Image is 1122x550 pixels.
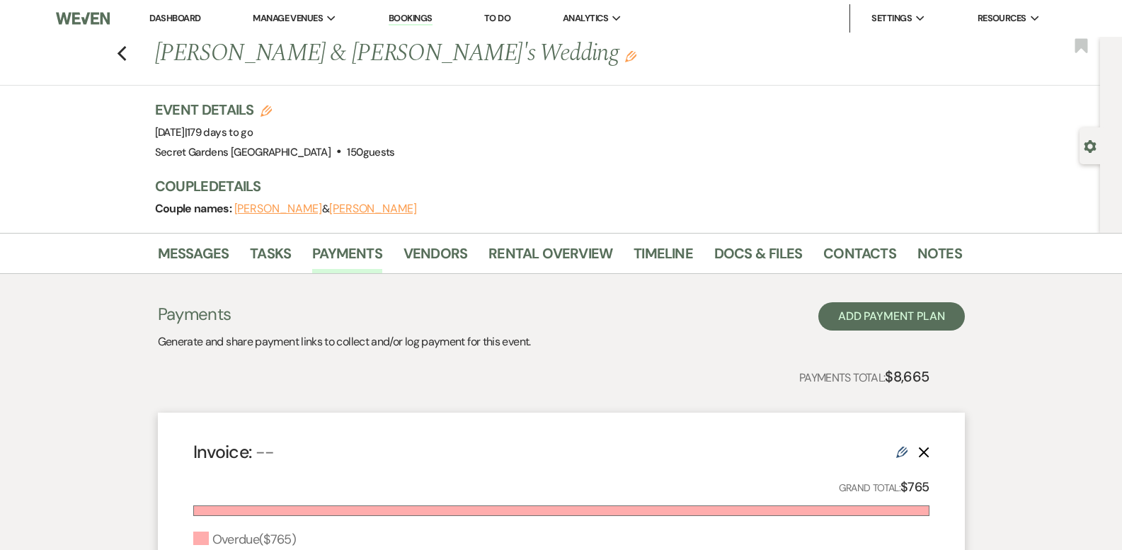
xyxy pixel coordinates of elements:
[634,242,693,273] a: Timeline
[1084,139,1097,152] button: Open lead details
[234,202,417,216] span: &
[155,125,253,139] span: [DATE]
[563,11,608,25] span: Analytics
[347,145,394,159] span: 150 guests
[187,125,253,139] span: 179 days to go
[389,12,433,25] a: Bookings
[193,530,297,549] div: Overdue ( $765 )
[193,440,275,464] h4: Invoice:
[488,242,612,273] a: Rental Overview
[253,11,323,25] span: Manage Venues
[158,242,229,273] a: Messages
[978,11,1026,25] span: Resources
[155,37,789,71] h1: [PERSON_NAME] & [PERSON_NAME]'s Wedding
[185,125,253,139] span: |
[158,302,531,326] h3: Payments
[818,302,965,331] button: Add Payment Plan
[839,477,929,498] p: Grand Total:
[158,333,531,351] p: Generate and share payment links to collect and/or log payment for this event.
[312,242,382,273] a: Payments
[484,12,510,24] a: To Do
[155,145,331,159] span: Secret Gardens [GEOGRAPHIC_DATA]
[403,242,467,273] a: Vendors
[256,440,275,464] span: --
[234,203,322,214] button: [PERSON_NAME]
[250,242,291,273] a: Tasks
[900,479,929,495] strong: $765
[917,242,962,273] a: Notes
[799,365,929,388] p: Payments Total:
[871,11,912,25] span: Settings
[155,100,395,120] h3: Event Details
[823,242,896,273] a: Contacts
[329,203,417,214] button: [PERSON_NAME]
[56,4,110,33] img: Weven Logo
[885,367,929,386] strong: $8,665
[155,201,234,216] span: Couple names:
[155,176,948,196] h3: Couple Details
[625,50,636,62] button: Edit
[714,242,802,273] a: Docs & Files
[149,12,200,24] a: Dashboard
